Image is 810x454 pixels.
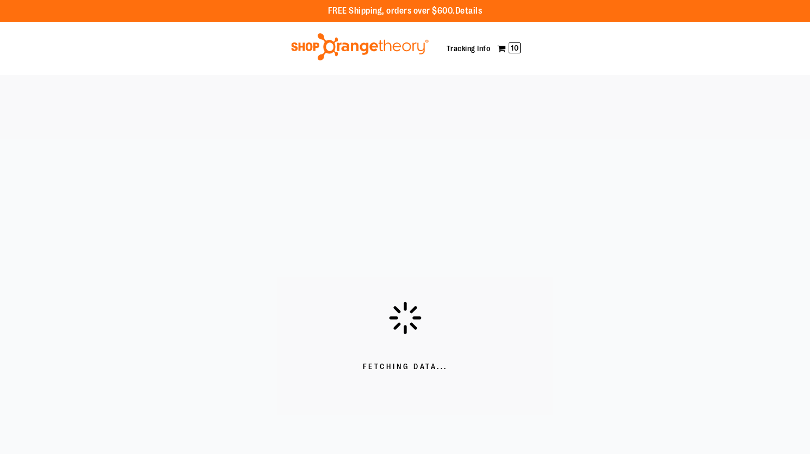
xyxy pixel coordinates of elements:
[509,42,521,53] span: 10
[289,33,430,60] img: Shop Orangetheory
[447,44,491,53] a: Tracking Info
[363,361,448,372] span: Fetching Data...
[455,6,483,16] a: Details
[328,5,483,17] p: FREE Shipping, orders over $600.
